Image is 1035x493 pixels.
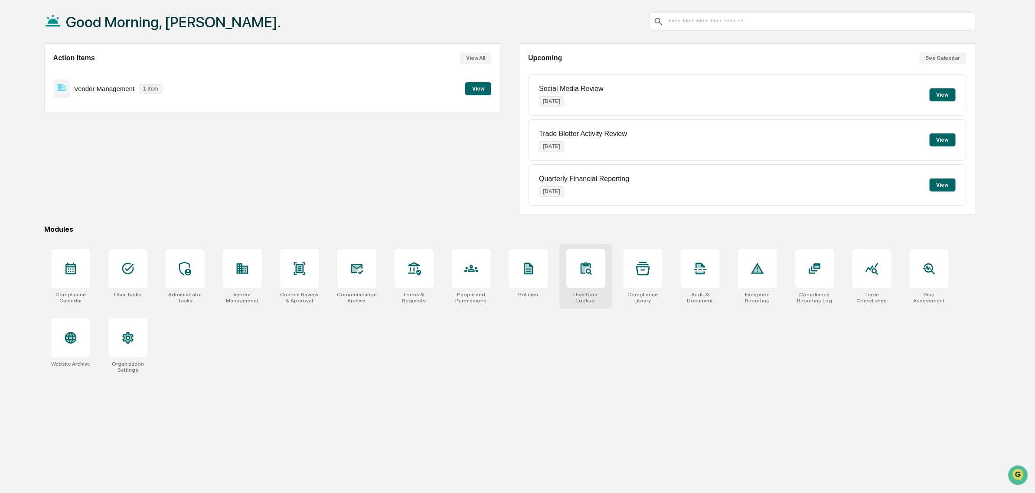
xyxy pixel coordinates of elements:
a: 🔎Data Lookup [5,122,58,138]
span: Pylon [86,147,105,153]
div: Website Archive [51,361,90,367]
div: Vendor Management [223,292,262,304]
a: 🗄️Attestations [59,106,111,121]
img: 1746055101610-c473b297-6a78-478c-a979-82029cc54cd1 [9,66,24,82]
button: View [930,178,956,191]
p: [DATE] [539,96,564,107]
button: View [465,82,491,95]
p: 1 item [139,84,163,94]
div: Organization Settings [108,361,147,373]
div: Administrator Tasks [166,292,205,304]
div: Exception Reporting [738,292,777,304]
a: View [465,84,491,92]
p: Quarterly Financial Reporting [539,175,629,183]
p: [DATE] [539,141,564,152]
h2: Action Items [53,54,95,62]
div: Compliance Library [624,292,663,304]
button: View [930,133,956,146]
p: Social Media Review [539,85,604,93]
p: [DATE] [539,186,564,197]
div: Compliance Calendar [51,292,90,304]
h1: Good Morning, [PERSON_NAME]. [66,13,281,31]
div: People and Permissions [452,292,491,304]
div: Risk Assessment [910,292,949,304]
div: We're available if you need us! [29,75,110,82]
div: Modules [44,225,976,234]
div: Trade Compliance [852,292,891,304]
div: Compliance Reporting Log [795,292,834,304]
div: 🖐️ [9,110,16,117]
div: User Tasks [114,292,141,298]
span: Data Lookup [17,126,55,134]
button: See Calendar [920,52,966,64]
button: Start new chat [147,69,158,79]
div: 🗄️ [63,110,70,117]
div: Content Review & Approval [280,292,319,304]
div: User Data Lookup [566,292,605,304]
div: Audit & Document Logs [681,292,720,304]
iframe: Open customer support [1007,464,1031,488]
div: 🔎 [9,126,16,133]
div: Policies [519,292,539,298]
div: Forms & Requests [395,292,434,304]
p: How can we help? [9,18,158,32]
p: Vendor Management [74,85,134,92]
span: Attestations [72,109,108,118]
a: 🖐️Preclearance [5,106,59,121]
div: Communications Archive [337,292,376,304]
button: View [930,88,956,101]
button: View All [460,52,491,64]
div: Start new chat [29,66,142,75]
span: Preclearance [17,109,56,118]
p: Trade Blotter Activity Review [539,130,627,138]
a: Powered byPylon [61,146,105,153]
h2: Upcoming [528,54,562,62]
